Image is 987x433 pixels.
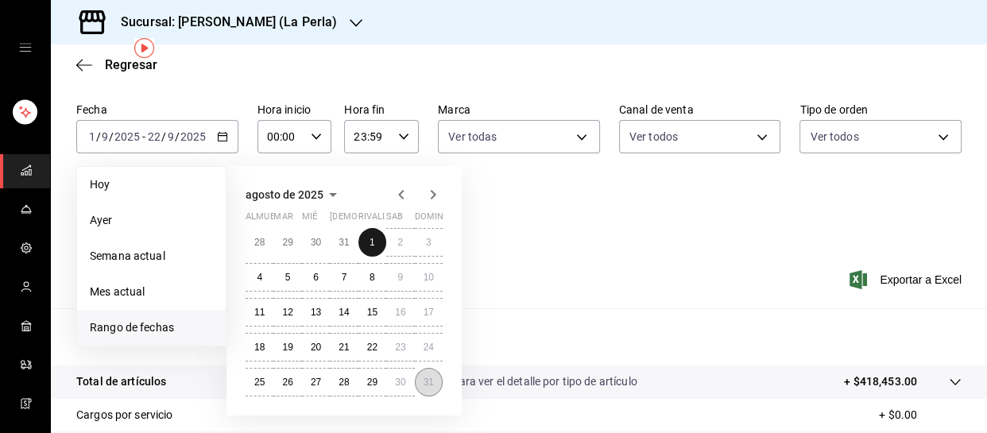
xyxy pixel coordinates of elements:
[386,228,414,257] button: 2 de agosto de 2025
[254,377,265,388] abbr: 25 de agosto de 2025
[339,342,349,353] font: 21
[302,211,317,222] font: mié
[273,228,301,257] button: 29 de julio de 2025
[282,342,292,353] abbr: 19 de agosto de 2025
[311,377,321,388] abbr: 27 de agosto de 2025
[167,130,175,143] input: --
[246,188,323,201] font: agosto de 2025
[273,211,292,228] abbr: martes
[257,272,262,283] font: 4
[424,307,434,318] font: 17
[282,307,292,318] abbr: 12 de agosto de 2025
[880,273,962,286] font: Exportar a Excel
[367,307,377,318] abbr: 15 de agosto de 2025
[90,285,145,298] font: Mes actual
[273,368,301,396] button: 26 de agosto de 2025
[257,272,262,283] abbr: 4 de agosto de 2025
[282,237,292,248] font: 29
[88,130,96,143] input: --
[90,214,113,226] font: Ayer
[246,298,273,327] button: 11 de agosto de 2025
[424,307,434,318] abbr: 17 de agosto de 2025
[438,103,470,116] font: Marca
[246,211,292,222] font: almuerzo
[302,368,330,396] button: 27 de agosto de 2025
[367,342,377,353] font: 22
[76,375,166,388] font: Total de artículos
[254,307,265,318] font: 11
[424,377,434,388] abbr: 31 de agosto de 2025
[367,377,377,388] abbr: 29 de agosto de 2025
[339,237,349,248] abbr: 31 de julio de 2025
[285,272,291,283] font: 5
[367,377,377,388] font: 29
[415,211,453,228] abbr: domingo
[424,272,434,283] abbr: 10 de agosto de 2025
[311,237,321,248] font: 30
[302,228,330,257] button: 30 de julio de 2025
[386,211,403,222] font: sab
[330,228,358,257] button: 31 de julio de 2025
[339,342,349,353] abbr: 21 de agosto de 2025
[302,263,330,292] button: 6 de agosto de 2025
[358,211,402,228] abbr: viernes
[424,272,434,283] font: 10
[161,130,166,143] font: /
[254,237,265,248] abbr: 28 de julio de 2025
[844,375,917,388] font: + $418,453.00
[76,408,173,421] font: Cargos por servicio
[330,211,424,222] font: [DEMOGRAPHIC_DATA]
[415,211,453,222] font: dominio
[180,130,207,143] input: ----
[395,307,405,318] abbr: 16 de agosto de 2025
[386,263,414,292] button: 9 de agosto de 2025
[273,333,301,361] button: 19 de agosto de 2025
[142,130,145,143] font: -
[629,130,678,143] font: Ver todos
[313,272,319,283] abbr: 6 de agosto de 2025
[853,270,962,289] button: Exportar a Excel
[344,103,385,116] font: Hora fin
[397,237,403,248] font: 2
[19,41,32,54] button: cajón abierto
[90,178,110,191] font: Hoy
[370,237,375,248] abbr: 1 de agosto de 2025
[395,377,405,388] font: 30
[397,272,403,283] font: 9
[415,228,443,257] button: 3 de agosto de 2025
[358,228,386,257] button: 1 de agosto de 2025
[114,130,141,143] input: ----
[109,130,114,143] font: /
[134,38,154,58] img: Marcador de información sobre herramientas
[339,377,349,388] abbr: 28 de agosto de 2025
[370,272,375,283] abbr: 8 de agosto de 2025
[395,342,405,353] abbr: 23 de agosto de 2025
[282,342,292,353] font: 19
[342,272,347,283] abbr: 7 de agosto de 2025
[311,342,321,353] abbr: 20 de agosto de 2025
[339,307,349,318] font: 14
[810,130,858,143] font: Ver todos
[395,307,405,318] font: 16
[397,272,403,283] abbr: 9 de agosto de 2025
[799,103,868,116] font: Tipo de orden
[386,368,414,396] button: 30 de agosto de 2025
[397,237,403,248] abbr: 2 de agosto de 2025
[254,342,265,353] abbr: 18 de agosto de 2025
[358,263,386,292] button: 8 de agosto de 2025
[285,272,291,283] abbr: 5 de agosto de 2025
[395,342,405,353] font: 23
[76,103,107,116] font: Fecha
[302,211,317,228] abbr: miércoles
[105,57,157,72] font: Regresar
[257,103,311,116] font: Hora inicio
[424,342,434,353] abbr: 24 de agosto de 2025
[415,298,443,327] button: 17 de agosto de 2025
[175,130,180,143] font: /
[370,272,375,283] font: 8
[313,272,319,283] font: 6
[424,342,434,353] font: 24
[339,237,349,248] font: 31
[311,377,321,388] font: 27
